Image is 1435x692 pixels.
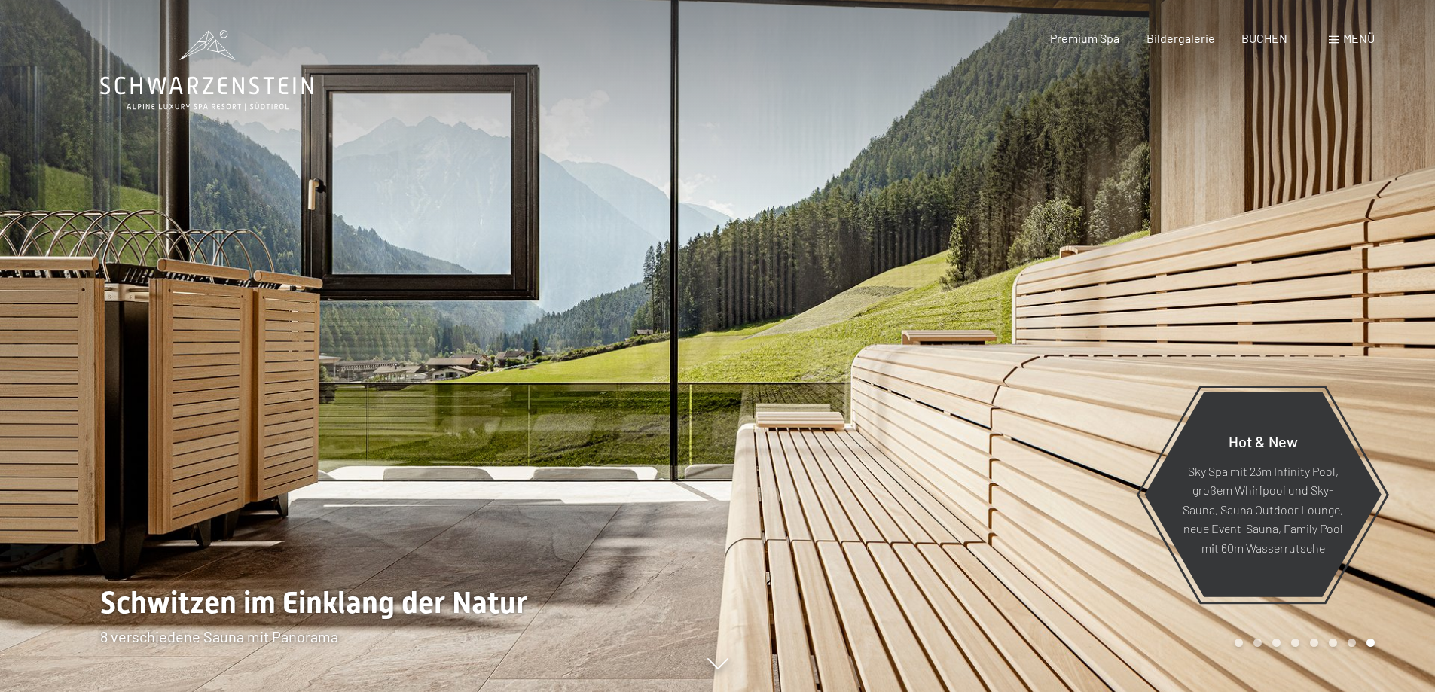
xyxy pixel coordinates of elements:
[1235,639,1243,647] div: Carousel Page 1
[1366,639,1375,647] div: Carousel Page 8 (Current Slide)
[1143,391,1382,598] a: Hot & New Sky Spa mit 23m Infinity Pool, großem Whirlpool und Sky-Sauna, Sauna Outdoor Lounge, ne...
[1050,31,1119,45] a: Premium Spa
[1229,431,1298,450] span: Hot & New
[1146,31,1215,45] a: Bildergalerie
[1343,31,1375,45] span: Menü
[1241,31,1287,45] a: BUCHEN
[1329,639,1337,647] div: Carousel Page 6
[1181,461,1345,557] p: Sky Spa mit 23m Infinity Pool, großem Whirlpool und Sky-Sauna, Sauna Outdoor Lounge, neue Event-S...
[1348,639,1356,647] div: Carousel Page 7
[1229,639,1375,647] div: Carousel Pagination
[1291,639,1299,647] div: Carousel Page 4
[1310,639,1318,647] div: Carousel Page 5
[1272,639,1281,647] div: Carousel Page 3
[1253,639,1262,647] div: Carousel Page 2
